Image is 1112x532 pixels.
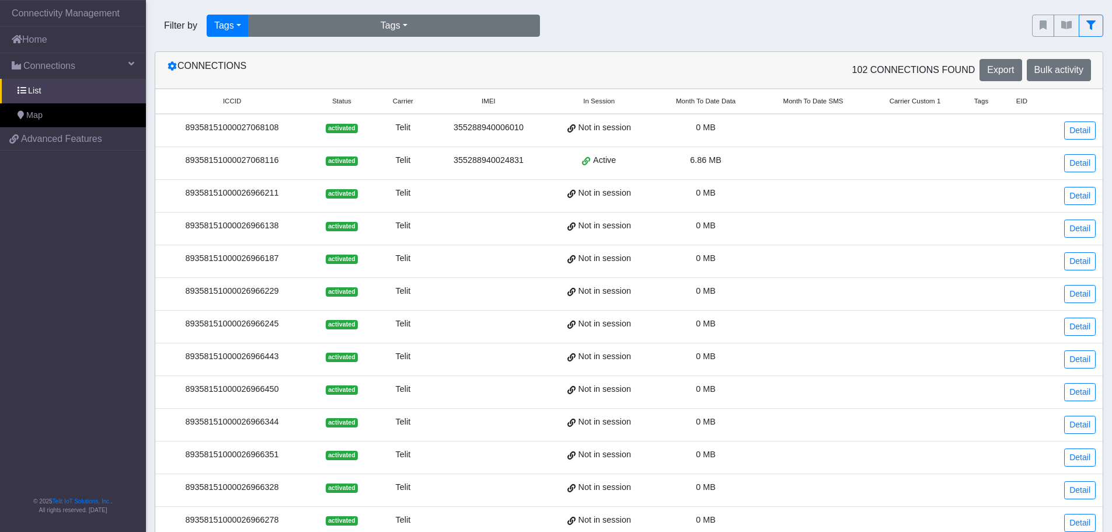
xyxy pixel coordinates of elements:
div: Telit [382,318,424,331]
div: 89358151000027068108 [162,121,302,134]
span: activated [326,418,358,427]
span: Not in session [578,187,631,200]
span: 0 MB [696,515,716,524]
a: Telit IoT Solutions, Inc. [53,498,111,505]
a: Detail [1064,318,1096,336]
div: Telit [382,121,424,134]
span: activated [326,451,358,460]
span: 0 MB [696,384,716,394]
a: Detail [1064,220,1096,238]
div: Connections [158,59,629,81]
a: Detail [1064,416,1096,434]
span: Active [593,154,616,167]
span: 0 MB [696,319,716,328]
span: 0 MB [696,482,716,492]
span: Not in session [578,383,631,396]
div: 89358151000027068116 [162,154,302,167]
div: 89358151000026966328 [162,481,302,494]
div: 89358151000026966443 [162,350,302,363]
span: Not in session [578,285,631,298]
a: Detail [1064,285,1096,303]
span: Carrier [393,96,413,106]
span: 102 Connections found [852,63,975,77]
span: 0 MB [696,221,716,230]
span: List [28,85,41,98]
div: Telit [382,220,424,232]
span: Status [332,96,351,106]
div: Telit [382,383,424,396]
div: 89358151000026966450 [162,383,302,396]
div: 89358151000026966187 [162,252,302,265]
span: Advanced Features [21,132,102,146]
div: Telit [382,481,424,494]
span: activated [326,287,358,297]
span: Filter by [155,19,207,33]
div: Telit [382,350,424,363]
div: 355288940006010 [438,121,539,134]
button: Export [979,59,1022,81]
span: Not in session [578,481,631,494]
a: Detail [1064,154,1096,172]
span: Not in session [578,514,631,527]
div: Telit [382,448,424,461]
div: 89358151000026966138 [162,220,302,232]
a: Detail [1064,481,1096,499]
div: 89358151000026966351 [162,448,302,461]
div: 89358151000026966245 [162,318,302,331]
a: Detail [1064,252,1096,270]
span: Not in session [578,252,631,265]
span: Tags [974,96,988,106]
span: 6.86 MB [690,155,721,165]
span: activated [326,157,358,166]
div: Telit [382,154,424,167]
a: Detail [1064,121,1096,140]
span: Month To Date SMS [783,96,843,106]
span: ICCID [223,96,241,106]
span: Not in session [578,318,631,331]
div: 89358151000026966344 [162,416,302,429]
span: Map [26,109,43,122]
a: Detail [1064,187,1096,205]
div: Telit [382,252,424,265]
span: activated [326,320,358,329]
span: Not in session [578,416,631,429]
span: EID [1016,96,1027,106]
div: fitlers menu [1032,15,1103,37]
span: 0 MB [696,253,716,263]
div: Telit [382,514,424,527]
span: Month To Date Data [676,96,735,106]
button: Tags [248,15,540,37]
button: Bulk activity [1027,59,1091,81]
span: Not in session [578,350,631,363]
span: activated [326,222,358,231]
span: Bulk activity [1034,65,1083,75]
span: activated [326,516,358,526]
span: Carrier Custom 1 [890,96,941,106]
span: 0 MB [696,450,716,459]
span: 0 MB [696,188,716,197]
span: 0 MB [696,123,716,132]
a: Detail [1064,448,1096,467]
span: Export [987,65,1014,75]
div: Telit [382,285,424,298]
div: 89358151000026966278 [162,514,302,527]
a: Detail [1064,350,1096,368]
span: 0 MB [696,352,716,361]
span: Not in session [578,121,631,134]
span: IMEI [482,96,496,106]
span: In Session [583,96,615,106]
div: 355288940024831 [438,154,539,167]
span: activated [326,385,358,395]
span: 0 MB [696,417,716,426]
span: Not in session [578,220,631,232]
span: activated [326,255,358,264]
span: activated [326,353,358,362]
div: Telit [382,416,424,429]
button: Tags [207,15,249,37]
span: Not in session [578,448,631,461]
div: 89358151000026966229 [162,285,302,298]
div: Telit [382,187,424,200]
span: activated [326,484,358,493]
div: 89358151000026966211 [162,187,302,200]
span: Connections [23,59,75,73]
